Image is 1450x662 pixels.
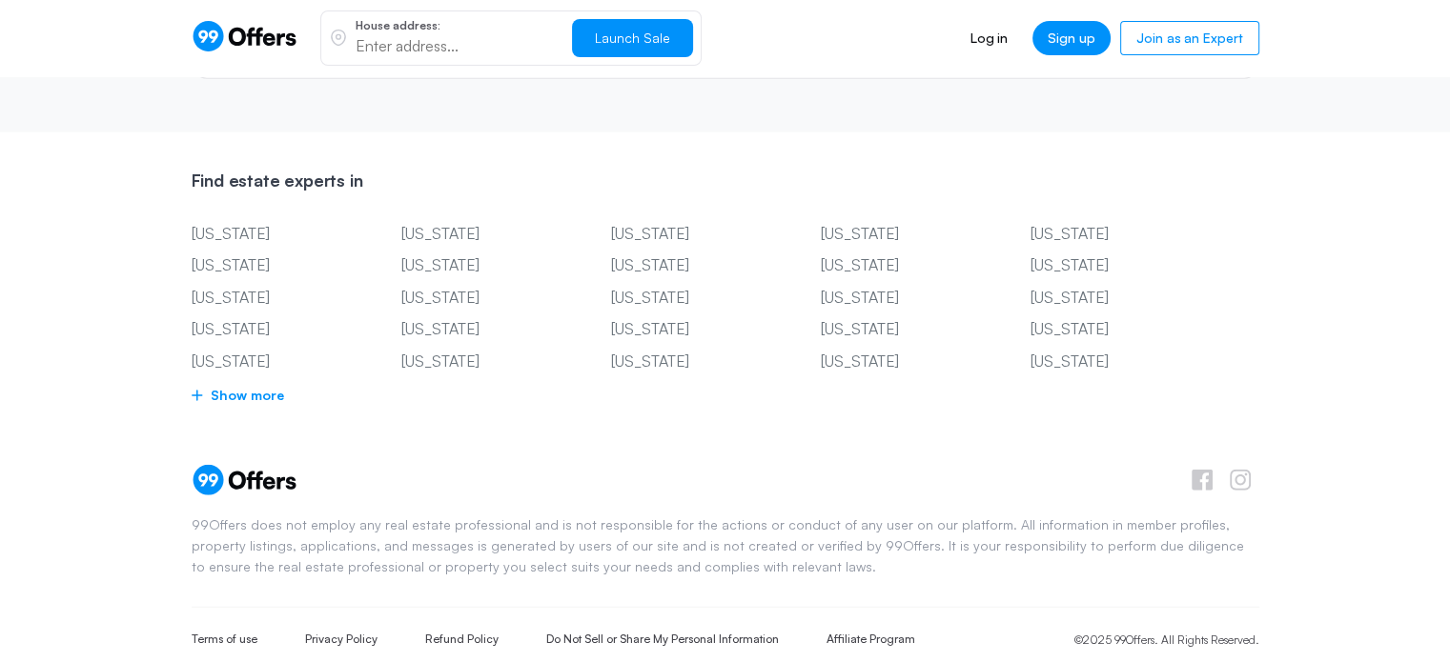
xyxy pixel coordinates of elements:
[1031,350,1183,374] a: [US_STATE]
[611,253,764,278] a: [US_STATE]
[192,286,344,311] a: [US_STATE]
[1031,286,1183,311] a: [US_STATE]
[192,171,1259,207] h3: Find estate experts in
[192,350,344,374] a: [US_STATE]
[1032,21,1111,55] a: Sign up
[821,286,973,311] a: [US_STATE]
[192,514,1259,578] p: 99Offers does not employ any real estate professional and is not responsible for the actions or c...
[546,632,779,648] a: Do Not Sell or Share My Personal Information
[425,632,499,648] a: Refund Policy
[192,384,1259,408] span: Show more
[401,222,554,247] a: [US_STATE]
[955,21,1023,55] a: Log in
[1031,317,1183,342] a: [US_STATE]
[821,317,973,342] a: [US_STATE]
[827,632,915,648] a: Affiliate Program
[611,317,764,342] a: [US_STATE]
[595,30,670,46] span: Launch Sale
[572,19,693,57] button: Launch Sale
[1031,253,1183,278] a: [US_STATE]
[1031,222,1183,247] a: [US_STATE]
[1074,631,1259,649] p: ©2025 99Offers. All Rights Reserved.
[821,253,973,278] a: [US_STATE]
[611,286,764,311] a: [US_STATE]
[611,350,764,374] a: [US_STATE]
[821,350,973,374] a: [US_STATE]
[192,222,344,247] a: [US_STATE]
[356,20,557,31] p: House address:
[356,35,557,56] input: Enter address...
[821,222,973,247] a: [US_STATE]
[401,350,554,374] a: [US_STATE]
[1120,21,1258,55] a: Join as an Expert
[611,222,764,247] a: [US_STATE]
[192,317,344,342] a: [US_STATE]
[192,632,257,648] a: Terms of use
[401,317,554,342] a: [US_STATE]
[305,632,378,648] a: Privacy Policy
[401,253,554,278] a: [US_STATE]
[401,286,554,311] a: [US_STATE]
[192,253,344,278] a: [US_STATE]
